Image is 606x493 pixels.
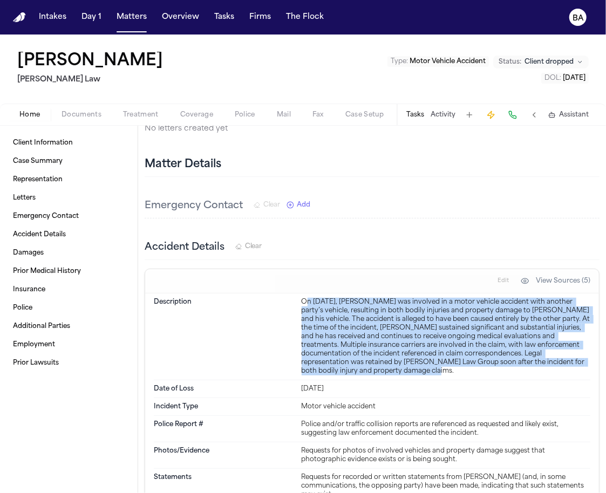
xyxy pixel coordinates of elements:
span: Edit [498,277,509,285]
span: Motor Vehicle Accident [410,58,486,65]
a: Employment [9,336,129,353]
button: Tasks [406,111,424,119]
dt: Photos/Evidence [154,447,295,464]
a: Police [9,299,129,317]
span: Type : [391,58,408,65]
span: DOL : [544,75,561,81]
h3: Emergency Contact [145,198,243,214]
span: Clear [245,242,262,251]
button: Assistant [548,111,589,119]
h1: [PERSON_NAME] [17,52,163,71]
h2: Matter Details [145,157,221,172]
button: Add Task [462,107,477,122]
span: Coverage [180,111,213,119]
a: Prior Medical History [9,263,129,280]
button: Change status from Client dropped [493,56,589,69]
div: [DATE] [302,385,590,393]
dt: Date of Loss [154,385,295,393]
span: Mail [277,111,291,119]
dt: Description [154,298,295,375]
button: Edit DOL: 2025-05-04 [541,73,589,84]
img: Finch Logo [13,12,26,23]
a: Accident Details [9,226,129,243]
button: The Flock [282,8,328,27]
a: Letters [9,189,129,207]
div: Requests for photos of involved vehicles and property damage suggest that photographic evidence e... [302,447,590,464]
span: Status: [499,58,521,66]
button: Edit Type: Motor Vehicle Accident [387,56,489,67]
a: Home [13,12,26,23]
button: Create Immediate Task [484,107,499,122]
button: Make a Call [505,107,520,122]
button: Tasks [210,8,239,27]
span: Fax [312,111,324,119]
button: Day 1 [77,8,106,27]
span: Home [19,111,40,119]
a: Client Information [9,134,129,152]
a: Insurance [9,281,129,298]
button: Firms [245,8,275,27]
button: Add New [287,201,310,209]
a: Case Summary [9,153,129,170]
h3: Accident Details [145,240,224,255]
button: Clear Accident Details [235,242,262,251]
span: Assistant [559,111,589,119]
a: Damages [9,244,129,262]
span: Client dropped [525,58,574,66]
button: Edit [494,272,512,290]
span: [DATE] [563,75,585,81]
div: Motor vehicle accident [302,402,590,411]
button: Activity [431,111,455,119]
span: Case Setup [345,111,384,119]
button: View Sources (5) [515,272,596,290]
span: Treatment [123,111,159,119]
span: Documents [62,111,101,119]
dt: Incident Type [154,402,295,411]
button: Overview [158,8,203,27]
a: Representation [9,171,129,188]
p: No letters created yet [145,122,600,135]
a: Prior Lawsuits [9,354,129,372]
span: Add [297,201,310,209]
div: On [DATE], [PERSON_NAME] was involved in a motor vehicle accident with another party’s vehicle, r... [302,298,590,375]
button: Matters [112,8,151,27]
button: Clear Emergency Contact [254,201,280,209]
span: Police [235,111,255,119]
a: Emergency Contact [9,208,129,225]
dt: Police Report # [154,420,295,437]
span: Clear [263,201,280,209]
a: Additional Parties [9,318,129,335]
button: Intakes [35,8,71,27]
h2: [PERSON_NAME] Law [17,73,167,86]
button: Edit matter name [17,52,163,71]
div: Police and/or traffic collision reports are referenced as requested and likely exist, suggesting ... [302,420,590,437]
